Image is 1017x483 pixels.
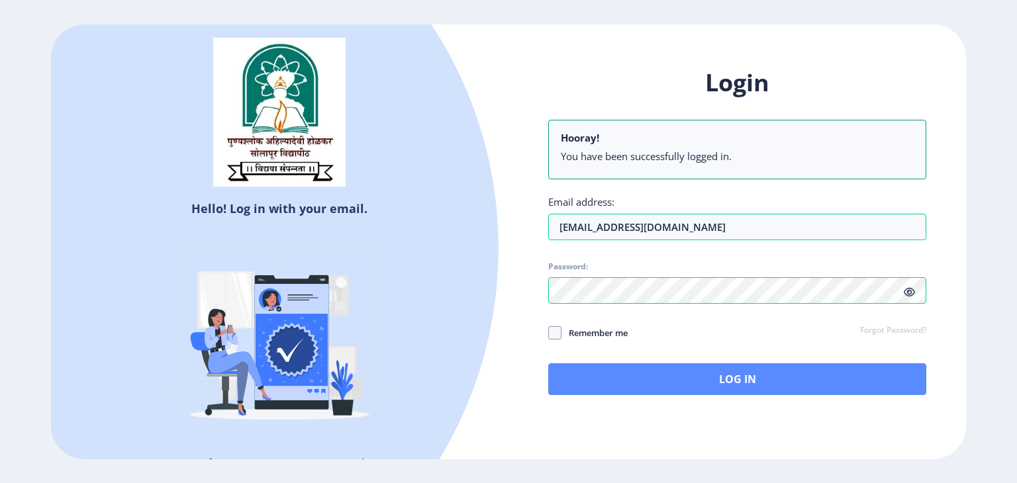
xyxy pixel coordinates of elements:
[561,150,914,163] li: You have been successfully logged in.
[334,454,395,474] a: Register
[548,363,926,395] button: Log In
[548,261,588,272] label: Password:
[548,195,614,208] label: Email address:
[561,325,628,341] span: Remember me
[213,38,346,187] img: sulogo.png
[61,453,499,474] h5: Don't have an account?
[561,131,599,144] b: Hooray!
[164,222,395,453] img: Verified-rafiki.svg
[548,214,926,240] input: Email address
[548,67,926,99] h1: Login
[860,325,926,337] a: Forgot Password?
